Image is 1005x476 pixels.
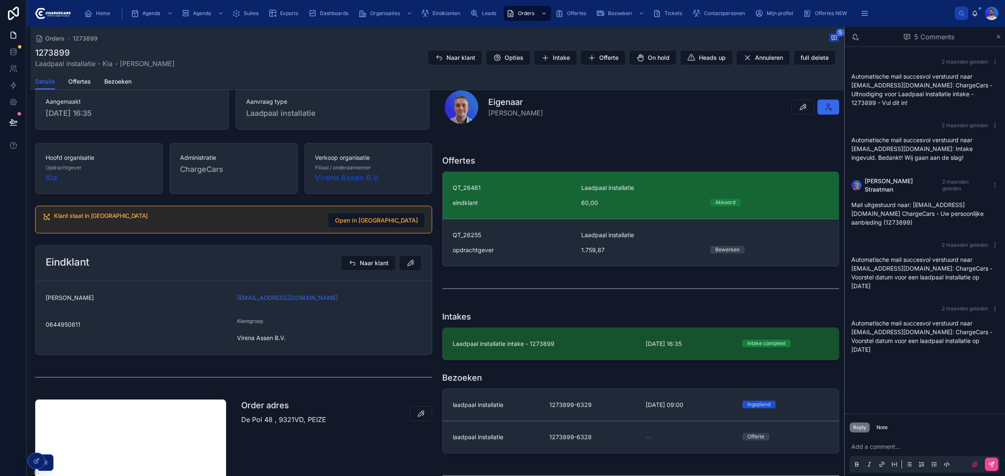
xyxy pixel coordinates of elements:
span: 2 maanden geleden [942,305,988,312]
span: Details [35,77,55,86]
span: [DATE] 09:00 [646,401,732,409]
span: Laadpaal installatie [581,231,634,239]
span: 2 maanden geleden [942,122,988,128]
a: QT_26461Laadpaal installatieeindklant60,00Akkoord [443,172,839,219]
a: laadpaal installatie1273899-6329[DATE] 09:00Ingepland [443,389,839,421]
span: Laadpaal installatie - Kia - [PERSON_NAME] [35,59,175,69]
span: 0644950811 [46,320,230,329]
span: Contactpersonen [704,10,745,17]
span: Leads [482,10,496,17]
span: [DATE] 16:35 [46,107,219,119]
button: Naar klant [428,50,482,65]
a: Kia [46,172,57,184]
span: [PERSON_NAME] Straatman [865,177,942,194]
span: 1.759,87 [581,246,700,254]
span: Orders [45,34,64,43]
div: Note [876,424,888,431]
span: -- [646,433,651,441]
span: Aanvraag type [246,97,419,106]
a: Mijn profiel [752,6,799,21]
span: Opties [505,54,523,62]
h1: Order adres [241,399,326,411]
a: 1273899 [73,34,98,43]
button: Note [873,422,891,432]
span: 5 Comments [914,32,954,42]
span: 1273899-6328 [549,433,636,441]
span: [PERSON_NAME] [488,108,543,118]
a: Details [35,74,55,90]
h1: Bezoeken [442,372,482,384]
p: Automatische mail succesvol verstuurd naar [EMAIL_ADDRESS][DOMAIN_NAME]: ChargeCars - Voorstel da... [851,319,998,354]
span: [DATE] 16:35 [646,340,732,348]
button: Annuleren [736,50,790,65]
span: Tickets [665,10,682,17]
a: Orders [504,6,551,21]
span: Offertes [68,77,91,86]
p: De Pol 48 , 9321VD, PEIZE [241,415,326,425]
a: Suites [229,6,264,21]
p: Mail uitgestuurd naar: [EMAIL_ADDRESS][DOMAIN_NAME] ChargeCars - Uw persoonlijke aanbieding (1273... [851,200,998,227]
a: Offertes NEW [801,6,853,21]
a: Leads [468,6,502,21]
button: Heads up [680,50,733,65]
div: Akkoord [715,199,735,206]
div: Bewerken [715,246,740,253]
span: Laadpaal installatie [246,107,316,119]
a: Dashboards [306,6,354,21]
a: Agenda [179,6,228,21]
span: Offertes NEW [815,10,847,17]
span: Klantgroep [237,318,263,324]
span: Offertes [567,10,586,17]
button: Naar klant [341,256,396,271]
span: opdrachtgever [453,246,494,254]
span: Hoofd organisatie [46,154,152,162]
span: Open in [GEOGRAPHIC_DATA] [335,216,418,225]
span: eindklant [453,199,478,207]
div: Offerte [747,433,764,440]
p: Automatische mail succesvol verstuurd naar [EMAIL_ADDRESS][DOMAIN_NAME]: Intake ingevuld. Bedankt... [851,136,998,162]
a: Tickets [650,6,688,21]
span: 5 [836,28,845,37]
h1: Intakes [442,311,471,322]
span: [PERSON_NAME] [46,294,230,302]
a: Agenda [128,6,177,21]
span: Agenda [193,10,211,17]
a: Home [82,6,116,21]
span: Intake [553,54,570,62]
span: Mijn profiel [767,10,793,17]
img: App logo [33,7,71,20]
span: Offerte [599,54,618,62]
h5: Klant staat in Hubspot [54,213,321,219]
span: Organisaties [370,10,400,17]
span: On hold [648,54,670,62]
span: Dashboards [320,10,348,17]
span: Verkoop organisatie [315,154,422,162]
div: scrollable content [77,4,955,23]
span: Virena Assen B.V. [315,172,380,184]
a: [EMAIL_ADDRESS][DOMAIN_NAME] [237,294,338,302]
span: Laadpaal installatie [581,184,634,192]
span: Annuleren [755,54,783,62]
a: Eindklanten [418,6,466,21]
a: Offertes [553,6,592,21]
a: Orders [35,34,64,43]
span: QT_26255 [453,231,571,239]
div: Ingepland [747,401,770,408]
a: Organisaties [356,6,417,21]
a: Exports [266,6,304,21]
span: Heads up [699,54,726,62]
span: Naar klant [360,259,389,267]
span: Bezoeken [104,77,131,86]
div: Intake compleet [747,340,786,347]
span: Aangemaakt [46,97,219,106]
span: laadpaal installatie [453,401,503,409]
span: Agenda [142,10,160,17]
span: Bezoeken [608,10,632,17]
p: Automatische mail succesvol verstuurd naar [EMAIL_ADDRESS][DOMAIN_NAME]: ChargeCars - Uitnodiging... [851,72,998,107]
button: full delete [794,50,836,65]
span: Suites [244,10,258,17]
a: Bezoeken [594,6,649,21]
span: 2 maanden geleden [942,242,988,248]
